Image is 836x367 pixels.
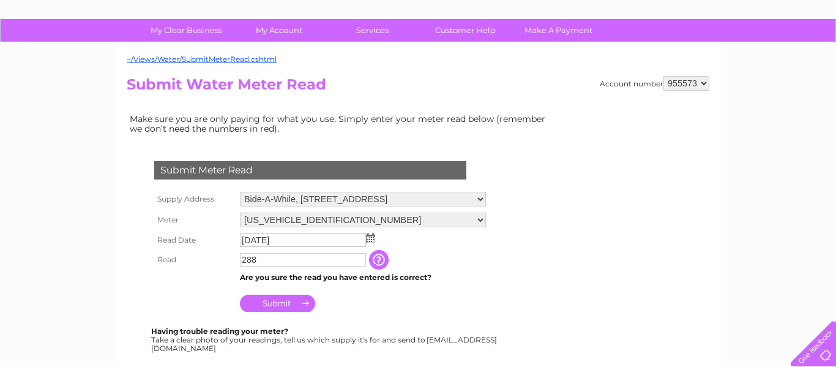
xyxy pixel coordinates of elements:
[229,19,330,42] a: My Account
[130,7,708,59] div: Clear Business is a trading name of Verastar Limited (registered in [GEOGRAPHIC_DATA] No. 3667643...
[237,270,489,286] td: Are you sure the read you have entered is correct?
[322,19,423,42] a: Services
[127,76,709,99] h2: Submit Water Meter Read
[151,327,499,352] div: Take a clear photo of your readings, tell us which supply it's for and send to [EMAIL_ADDRESS][DO...
[508,19,609,42] a: Make A Payment
[240,295,315,312] input: Submit
[127,55,277,64] a: ~/Views/Water/SubmitMeterRead.cshtml
[621,52,644,61] a: Water
[651,52,678,61] a: Energy
[151,230,237,250] th: Read Date
[151,327,288,336] b: Having trouble reading your meter?
[796,52,824,61] a: Log out
[366,233,375,243] img: ...
[600,76,709,91] div: Account number
[730,52,747,61] a: Blog
[154,161,466,180] div: Submit Meter Read
[415,19,516,42] a: Customer Help
[29,32,92,69] img: logo.png
[369,250,391,270] input: Information
[151,189,237,210] th: Supply Address
[685,52,722,61] a: Telecoms
[605,6,690,21] a: 0333 014 3131
[755,52,785,61] a: Contact
[151,250,237,270] th: Read
[151,210,237,230] th: Meter
[127,111,555,137] td: Make sure you are only paying for what you use. Simply enter your meter read below (remember we d...
[136,19,237,42] a: My Clear Business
